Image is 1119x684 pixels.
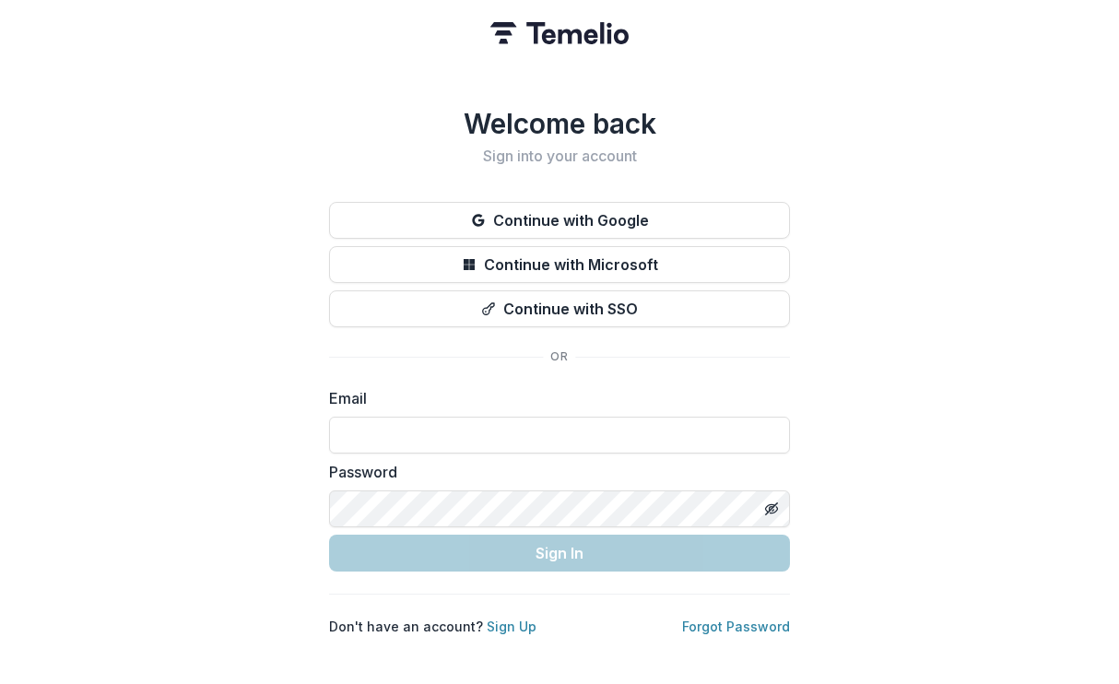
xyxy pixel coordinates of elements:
button: Continue with SSO [329,290,790,327]
a: Sign Up [487,619,536,634]
button: Sign In [329,535,790,572]
button: Toggle password visibility [757,494,786,524]
label: Email [329,387,779,409]
h1: Welcome back [329,107,790,140]
h2: Sign into your account [329,147,790,165]
button: Continue with Microsoft [329,246,790,283]
label: Password [329,461,779,483]
img: Temelio [490,22,629,44]
a: Forgot Password [682,619,790,634]
button: Continue with Google [329,202,790,239]
p: Don't have an account? [329,617,536,636]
